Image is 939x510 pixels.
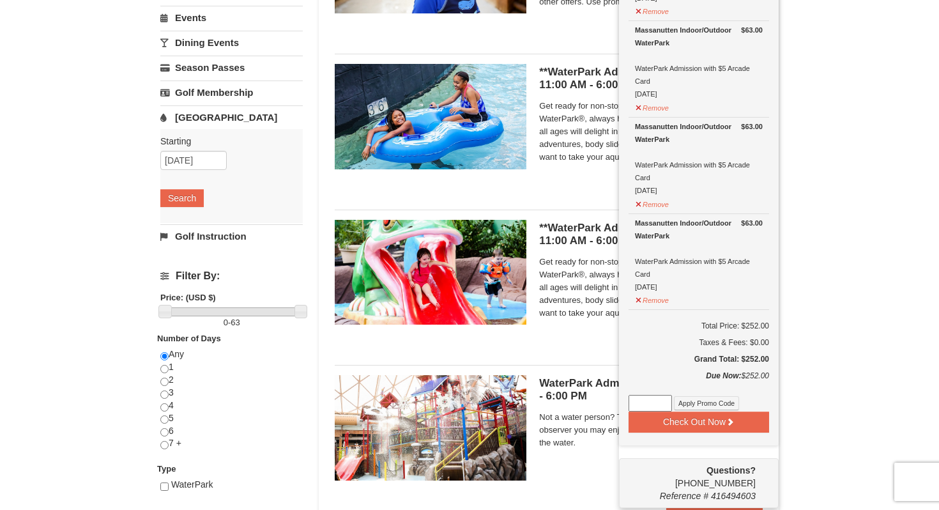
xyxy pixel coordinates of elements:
label: Starting [160,135,293,148]
a: Season Passes [160,56,303,79]
button: Remove [635,291,669,307]
a: Dining Events [160,31,303,54]
img: 6619917-726-5d57f225.jpg [335,64,526,169]
span: 416494603 [711,491,756,501]
div: WaterPark Admission with $5 Arcade Card [DATE] [635,217,763,293]
button: Remove [635,98,669,114]
div: Massanutten Indoor/Outdoor WaterPark [635,120,763,146]
button: Apply Promo Code [674,396,739,410]
h5: **WaterPark Admission - Over 42” Tall | 11:00 AM - 6:00 PM [539,66,763,91]
div: $252.00 [629,369,769,395]
span: Get ready for non-stop thrills at the Massanutten WaterPark®, always heated to 84° Fahrenheit. Ch... [539,100,763,164]
button: Check Out Now [629,412,769,432]
img: 6619917-738-d4d758dd.jpg [335,220,526,325]
strong: Due Now: [706,371,741,380]
h5: **WaterPark Admission - Under 42” Tall | 11:00 AM - 6:00 PM [539,222,763,247]
a: Events [160,6,303,29]
a: [GEOGRAPHIC_DATA] [160,105,303,129]
span: [PHONE_NUMBER] [629,464,756,488]
div: WaterPark Admission with $5 Arcade Card [DATE] [635,24,763,100]
button: Remove [635,195,669,211]
div: WaterPark Admission with $5 Arcade Card [DATE] [635,120,763,197]
span: 63 [231,318,240,327]
label: - [160,316,303,329]
div: Massanutten Indoor/Outdoor WaterPark [635,24,763,49]
h4: Filter By: [160,270,303,282]
button: Search [160,189,204,207]
img: 6619917-744-d8335919.jpg [335,375,526,480]
strong: Questions? [706,465,756,475]
strong: Number of Days [157,334,221,343]
a: Golf Instruction [160,224,303,248]
strong: Type [157,464,176,474]
button: Remove [635,2,669,18]
strong: Price: (USD $) [160,293,216,302]
h5: WaterPark Admission- Observer | 11:00 AM - 6:00 PM [539,377,763,403]
a: Golf Membership [160,81,303,104]
span: Not a water person? Then this ticket is just for you. As an observer you may enjoy the WaterPark ... [539,411,763,449]
div: Taxes & Fees: $0.00 [629,336,769,349]
span: Reference # [660,491,708,501]
span: Get ready for non-stop thrills at the Massanutten WaterPark®, always heated to 84° Fahrenheit. Ch... [539,256,763,320]
strong: $63.00 [741,24,763,36]
strong: $63.00 [741,120,763,133]
span: 0 [224,318,228,327]
div: Any 1 2 3 4 5 6 7 + [160,348,303,463]
span: WaterPark [171,479,213,490]
div: Massanutten Indoor/Outdoor WaterPark [635,217,763,242]
strong: $63.00 [741,217,763,229]
h5: Grand Total: $252.00 [629,353,769,366]
h6: Total Price: $252.00 [629,320,769,332]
